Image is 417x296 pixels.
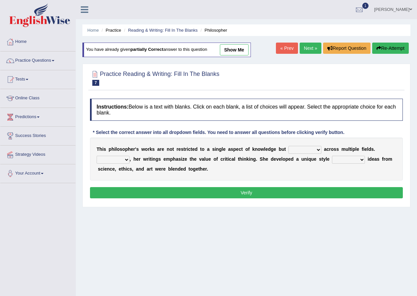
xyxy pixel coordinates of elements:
b: w [143,156,147,162]
b: i [249,156,250,162]
b: o [190,166,193,172]
b: s [371,147,374,152]
b: r [205,166,207,172]
b: e [203,166,205,172]
b: a [157,147,160,152]
li: Philosopher [199,27,227,33]
b: e [372,156,374,162]
b: f [362,147,363,152]
b: r [176,147,178,152]
b: Instructions: [97,104,129,110]
b: o [117,147,120,152]
b: b [168,166,171,172]
b: e [112,166,115,172]
b: e [119,166,121,172]
b: g [253,156,256,162]
b: h [134,156,136,162]
h4: Below is a text with blanks. Click on each blank, a list of choices will appear. Select the appro... [90,99,403,121]
b: t [198,166,200,172]
b: l [116,147,117,152]
b: v [199,156,202,162]
b: d [291,156,294,162]
b: l [281,156,283,162]
b: . [256,156,257,162]
b: s [319,156,322,162]
b: l [326,156,327,162]
b: m [166,156,170,162]
b: i [242,156,244,162]
b: m [342,147,345,152]
b: t [200,147,202,152]
b: e [279,156,281,162]
a: Online Class [0,89,75,106]
b: c [188,147,191,152]
b: q [308,156,311,162]
b: l [204,156,206,162]
a: Home [87,28,99,33]
b: . [207,166,208,172]
b: e [159,166,161,172]
a: Tests [0,70,75,87]
b: p [285,156,288,162]
b: e [104,166,107,172]
b: e [162,147,164,152]
b: c [229,156,231,162]
b: n [175,166,178,172]
b: w [260,147,264,152]
b: e [208,156,211,162]
b: a [296,156,299,162]
b: t [121,166,123,172]
b: s [181,147,184,152]
a: Reading & Writing: Fill In The Blanks [128,28,197,33]
a: Home [0,33,75,49]
b: e [274,156,276,162]
b: a [374,156,377,162]
b: c [239,147,241,152]
b: i [225,156,226,162]
b: s [212,147,215,152]
b: n [216,147,219,152]
b: n [138,166,141,172]
b: p [109,147,112,152]
span: 1 [362,3,369,9]
b: l [222,147,223,152]
b: r [185,147,187,152]
b: t [321,156,323,162]
b: d [369,156,372,162]
b: t [190,156,191,162]
b: a [231,156,234,162]
b: c [327,147,329,152]
b: d [195,147,198,152]
b: T [97,147,100,152]
b: t [238,156,240,162]
b: , [130,156,131,162]
b: e [172,166,175,172]
a: Your Account [0,164,75,181]
b: s [120,147,122,152]
b: e [266,156,268,162]
b: s [104,147,106,152]
b: b [279,147,282,152]
b: e [288,156,291,162]
b: i [114,147,116,152]
b: r [147,156,148,162]
b: h [173,156,176,162]
b: r [133,147,135,152]
b: h [191,156,194,162]
b: o [214,156,217,162]
b: t [226,156,228,162]
b: s [334,147,336,152]
b: h [111,147,114,152]
b: o [145,147,148,152]
a: Strategy Videos [0,146,75,162]
b: s [98,166,101,172]
b: a [136,166,138,172]
b: z [182,156,185,162]
b: w [141,147,145,152]
h2: Practice Reading & Writing: Fill In The Blanks [90,69,220,86]
b: , [115,166,116,172]
b: f [216,156,218,162]
b: h [239,156,242,162]
b: e [181,166,183,172]
b: n [107,166,110,172]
